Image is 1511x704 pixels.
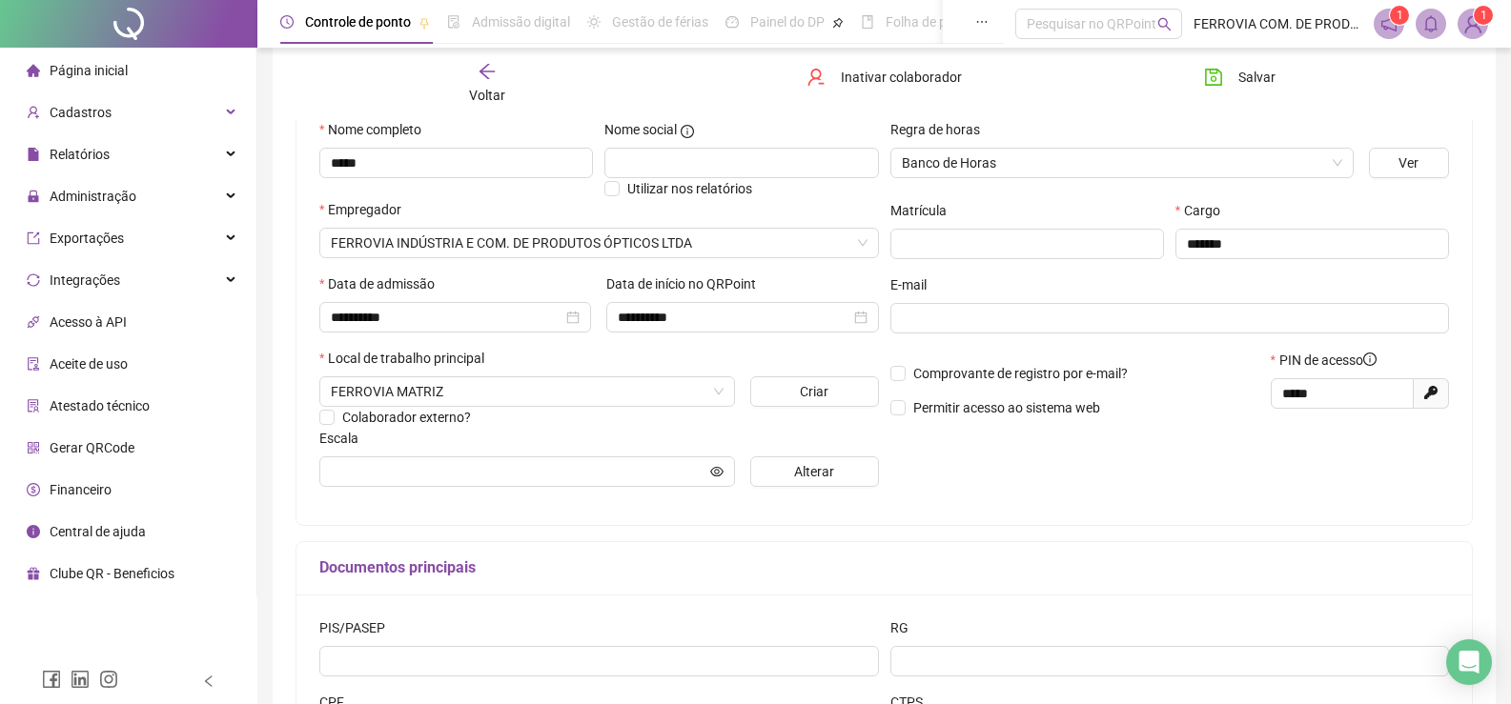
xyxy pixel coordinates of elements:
[27,399,40,412] span: solution
[50,189,136,204] span: Administração
[27,148,40,161] span: file
[1190,62,1290,92] button: Salvar
[913,400,1100,415] span: Permitir acesso ao sistema web
[1474,6,1493,25] sup: Atualize o seu contato no menu Meus Dados
[27,231,40,245] span: export
[1238,67,1276,88] span: Salvar
[50,482,112,497] span: Financeiro
[794,461,834,482] span: Alterar
[681,125,694,138] span: info-circle
[710,465,724,478] span: eye
[750,376,879,407] button: Criar
[1397,9,1403,22] span: 1
[27,357,40,371] span: audit
[606,273,768,294] label: Data de início no QRPoint
[50,272,120,288] span: Integrações
[841,67,962,88] span: Inativar colaborador
[319,348,497,369] label: Local de trabalho principal
[50,566,174,581] span: Clube QR - Beneficios
[807,68,826,87] span: user-delete
[27,64,40,77] span: home
[27,567,40,580] span: gift
[27,483,40,496] span: dollar
[627,181,752,196] span: Utilizar nos relatórios
[832,17,844,29] span: pushpin
[604,119,677,140] span: Nome social
[1480,9,1487,22] span: 1
[50,356,128,372] span: Aceite de uso
[913,366,1128,381] span: Comprovante de registro por e-mail?
[42,670,61,689] span: facebook
[1204,68,1223,87] span: save
[890,274,939,295] label: E-mail
[1399,152,1419,173] span: Ver
[319,617,398,638] label: PIS/PASEP
[280,15,294,29] span: clock-circle
[27,190,40,203] span: lock
[890,200,959,221] label: Matrícula
[472,14,570,30] span: Admissão digital
[27,106,40,119] span: user-add
[50,63,128,78] span: Página inicial
[50,314,127,330] span: Acesso à API
[305,14,411,30] span: Controle de ponto
[319,556,1449,579] h5: Documentos principais
[469,88,505,103] span: Voltar
[792,62,976,92] button: Inativar colaborador
[50,105,112,120] span: Cadastros
[71,670,90,689] span: linkedin
[319,273,447,294] label: Data de admissão
[1194,13,1362,34] span: FERROVIA COM. DE PRODUTOS ÓPTICOS LTDA
[1459,10,1487,38] img: 83690
[50,231,124,246] span: Exportações
[902,149,1342,177] span: Banco de Horas
[50,398,150,413] span: Atestado técnico
[861,15,874,29] span: book
[1363,352,1377,366] span: info-circle
[478,62,497,81] span: arrow-left
[202,674,215,688] span: left
[890,617,921,638] label: RG
[1369,148,1449,178] button: Ver
[1422,15,1440,32] span: bell
[27,525,40,538] span: info-circle
[1175,200,1233,221] label: Cargo
[342,410,471,425] span: Colaborador externo?
[447,15,460,29] span: file-done
[1157,17,1172,31] span: search
[331,377,724,406] span: AVENIDA JOÃO PESSOA, 4557
[27,441,40,454] span: qrcode
[50,147,110,162] span: Relatórios
[725,15,739,29] span: dashboard
[886,14,1008,30] span: Folha de pagamento
[1380,15,1398,32] span: notification
[800,381,828,402] span: Criar
[319,428,371,449] label: Escala
[750,14,825,30] span: Painel do DP
[587,15,601,29] span: sun
[99,670,118,689] span: instagram
[750,456,879,487] button: Alterar
[1446,639,1492,685] div: Open Intercom Messenger
[27,315,40,329] span: api
[27,273,40,287] span: sync
[890,119,992,140] label: Regra de horas
[319,119,434,140] label: Nome completo
[975,15,989,29] span: ellipsis
[319,199,414,220] label: Empregador
[1390,6,1409,25] sup: 1
[419,17,430,29] span: pushpin
[1279,350,1377,371] span: PIN de acesso
[612,14,708,30] span: Gestão de férias
[50,524,146,539] span: Central de ajuda
[331,229,868,257] span: FERROVIA INDÚSTRIA E COM. DE PRODUTOS ÓPTICOS LTDA
[50,440,134,455] span: Gerar QRCode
